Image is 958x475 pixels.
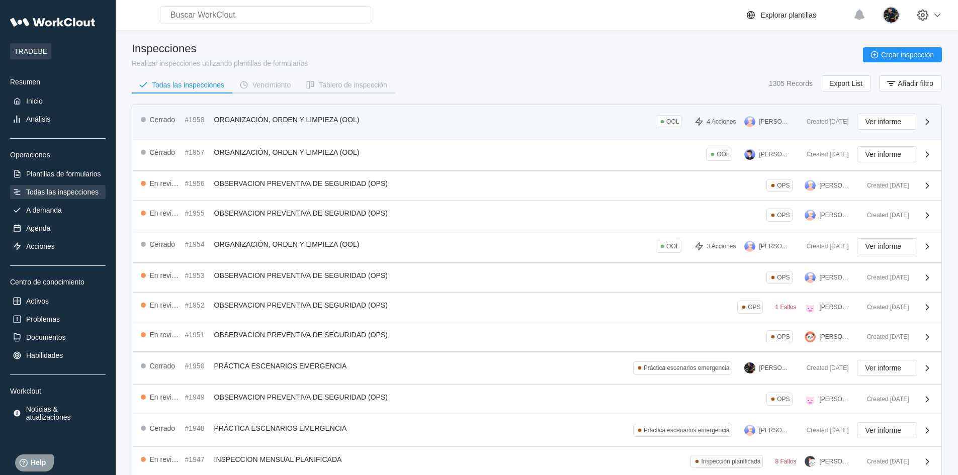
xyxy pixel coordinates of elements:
div: Todas las inspecciones [26,188,99,196]
a: En revisión#1952OBSERVACION PREVENTIVA DE SEGURIDAD (OPS)OPS1 Fallos[PERSON_NAME]Created [DATE] [133,293,941,322]
div: #1956 [185,179,210,187]
div: En revisión [150,209,181,217]
div: Inicio [26,97,43,105]
a: Noticias & atualizaciones [10,403,106,423]
img: user-3.png [744,241,755,252]
div: Created [DATE] [859,212,909,219]
a: Acciones [10,239,106,253]
span: Añadir filtro [898,80,933,87]
div: Activos [26,297,49,305]
div: Operaciones [10,151,106,159]
img: 2a7a337f-28ec-44a9-9913-8eaa51124fce.jpg [744,362,755,373]
div: Created [DATE] [799,364,849,371]
div: Created [DATE] [799,151,849,158]
div: Cerrado [150,362,176,370]
a: En revisión#1956OBSERVACION PREVENTIVA DE SEGURIDAD (OPS)OPS[PERSON_NAME]Created [DATE] [133,171,941,201]
div: #1953 [185,271,210,279]
a: Cerrado#1958ORGANIZACIÓN, ORDEN Y LIMPIEZA (OOL)OOL4 Acciones[PERSON_NAME]Created [DATE]Ver informe [133,106,941,138]
div: [PERSON_NAME] [759,427,791,434]
div: Created [DATE] [859,182,909,189]
img: user-5.png [744,149,755,160]
span: OBSERVACION PREVENTIVA DE SEGURIDAD (OPS) [214,393,388,401]
div: [PERSON_NAME] [759,118,791,125]
div: En revisión [150,301,181,309]
div: OPS [748,304,760,311]
div: Cerrado [150,148,176,156]
div: Vencimiento [252,81,291,88]
a: Cerrado#1948PRÁCTICA ESCENARIOS EMERGENCIAPráctica escenarios emergencia[PERSON_NAME]Created [DAT... [133,414,941,447]
a: Todas las inspecciones [10,185,106,199]
div: [PERSON_NAME] [820,396,851,403]
span: PRÁCTICA ESCENARIOS EMERGENCIA [214,424,347,432]
span: Ver informe [865,243,902,250]
div: Centro de conocimiento [10,278,106,286]
div: Análisis [26,115,50,123]
div: [PERSON_NAME] [820,212,851,219]
div: Created [DATE] [859,458,909,465]
div: OPS [777,212,790,219]
div: #1948 [185,424,210,432]
button: Ver informe [857,114,917,130]
a: Cerrado#1954ORGANIZACIÓN, ORDEN Y LIMPIEZA (OOL)OOL3 Acciones[PERSON_NAME]Created [DATE]Ver informe [133,230,941,263]
a: Cerrado#1950PRÁCTICA ESCENARIOS EMERGENCIAPráctica escenarios emergencia[PERSON_NAME]Created [DAT... [133,352,941,385]
span: PRÁCTICA ESCENARIOS EMERGENCIA [214,362,347,370]
div: Todas las inspecciones [152,81,224,88]
div: Práctica escenarios emergencia [644,427,730,434]
button: Ver informe [857,422,917,438]
a: Análisis [10,112,106,126]
span: OBSERVACION PREVENTIVA DE SEGURIDAD (OPS) [214,271,388,279]
span: Ver informe [865,427,902,434]
div: En revisión [150,455,181,463]
a: Plantillas de formularios [10,167,106,181]
a: En revisión#1955OBSERVACION PREVENTIVA DE SEGURIDAD (OPS)OPS[PERSON_NAME]Created [DATE] [133,201,941,230]
div: #1950 [185,362,210,370]
a: A demanda [10,203,106,217]
div: Cerrado [150,240,176,248]
div: #1957 [185,148,210,156]
button: Ver informe [857,238,917,254]
div: Explorar plantillas [761,11,817,19]
div: #1951 [185,331,210,339]
a: En revisión#1949OBSERVACION PREVENTIVA DE SEGURIDAD (OPS)OPS[PERSON_NAME]Created [DATE] [133,385,941,414]
div: Created [DATE] [859,304,909,311]
div: OOL [666,118,679,125]
button: Crear inspección [863,47,942,62]
div: [PERSON_NAME] [759,243,791,250]
span: INSPECCION MENSUAL PLANIFICADA [214,455,342,463]
div: Práctica escenarios emergencia [644,364,730,371]
a: Problemas [10,312,106,326]
span: OBSERVACION PREVENTIVA DE SEGURIDAD (OPS) [214,209,388,217]
button: Añadir filtro [879,75,942,91]
div: Cerrado [150,116,176,124]
span: OBSERVACION PREVENTIVA DE SEGURIDAD (OPS) [214,179,388,187]
div: Created [DATE] [799,118,849,125]
div: [PERSON_NAME] [820,458,851,465]
span: Ver informe [865,151,902,158]
div: [PERSON_NAME] [820,274,851,281]
a: En revisión#1953OBSERVACION PREVENTIVA DE SEGURIDAD (OPS)OPS[PERSON_NAME]Created [DATE] [133,263,941,293]
a: Agenda [10,221,106,235]
img: user-3.png [744,116,755,127]
div: Created [DATE] [859,274,909,281]
div: #1958 [185,116,210,124]
div: Resumen [10,78,106,86]
div: OPS [777,333,790,340]
span: OBSERVACION PREVENTIVA DE SEGURIDAD (OPS) [214,301,388,309]
a: Cerrado#1957ORGANIZACIÓN, ORDEN Y LIMPIEZA (OOL)OOL[PERSON_NAME]Created [DATE]Ver informe [133,138,941,171]
button: Todas las inspecciones [132,77,232,92]
span: Ver informe [865,364,902,371]
div: #1954 [185,240,210,248]
div: Created [DATE] [859,396,909,403]
img: pig.png [805,302,816,313]
div: Created [DATE] [859,333,909,340]
button: Export List [821,75,871,91]
img: user-3.png [805,210,816,221]
div: OPS [777,396,790,403]
div: Noticias & atualizaciones [26,405,104,421]
div: En revisión [150,179,181,187]
button: Ver informe [857,146,917,162]
div: Habilidades [26,351,63,359]
img: user-3.png [805,180,816,191]
div: Acciones [26,242,55,250]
